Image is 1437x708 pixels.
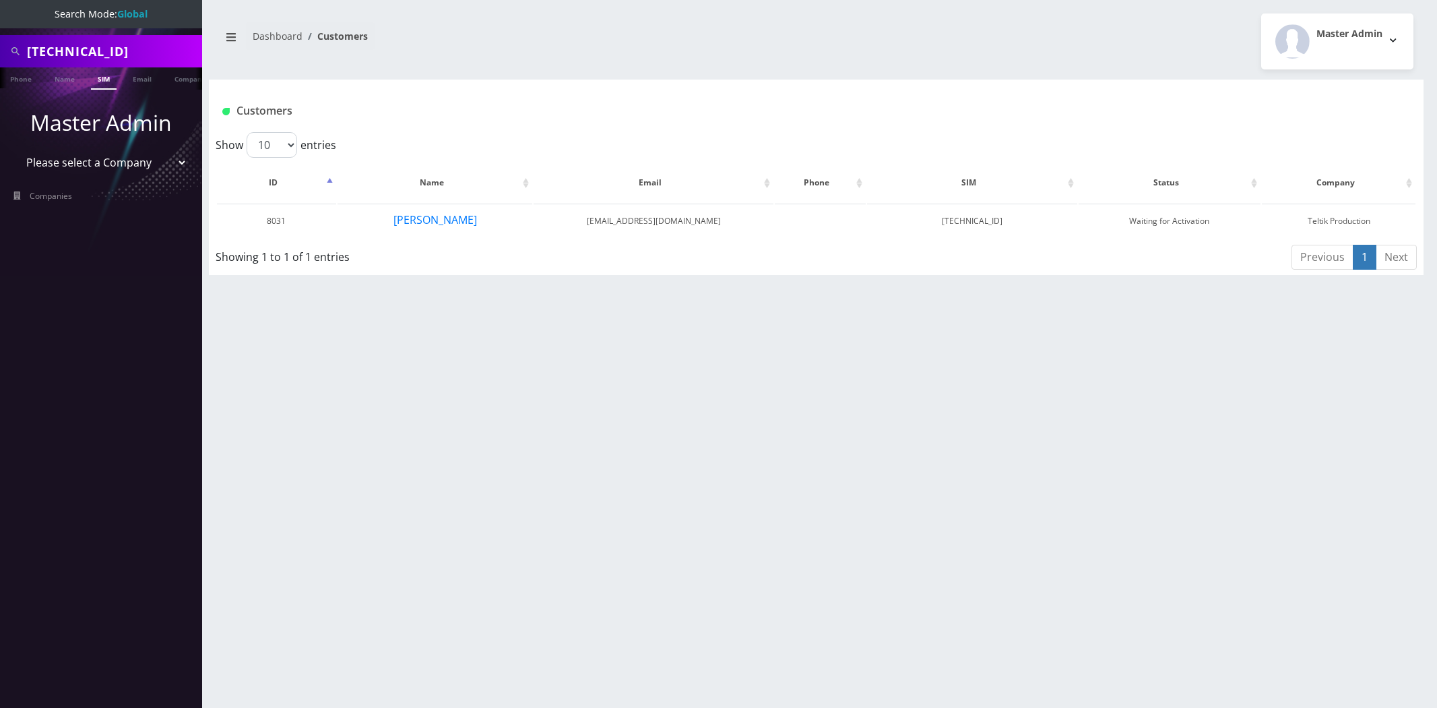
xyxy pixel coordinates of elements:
a: Previous [1291,245,1353,270]
td: [TECHNICAL_ID] [867,204,1077,238]
td: Teltik Production [1262,204,1415,238]
th: ID: activate to sort column descending [217,163,336,202]
li: Customers [302,29,368,43]
h1: Customers [222,105,1209,117]
a: Dashboard [253,30,302,42]
h2: Master Admin [1316,28,1382,40]
a: Email [126,67,158,88]
strong: Global [117,7,148,20]
label: Show entries [216,132,336,158]
a: 1 [1353,245,1376,270]
a: SIM [91,67,117,90]
th: Name: activate to sort column ascending [338,163,533,202]
nav: breadcrumb [219,22,806,61]
td: [EMAIL_ADDRESS][DOMAIN_NAME] [534,204,773,238]
a: Name [48,67,82,88]
input: Search All Companies [27,38,199,64]
th: Email: activate to sort column ascending [534,163,773,202]
select: Showentries [247,132,297,158]
a: Phone [3,67,38,88]
a: Next [1376,245,1417,270]
span: Search Mode: [55,7,148,20]
th: SIM: activate to sort column ascending [867,163,1077,202]
th: Company: activate to sort column ascending [1262,163,1415,202]
button: Master Admin [1261,13,1413,69]
th: Status: activate to sort column ascending [1079,163,1260,202]
a: Company [168,67,213,88]
td: 8031 [217,204,336,238]
span: Companies [30,190,72,202]
th: Phone: activate to sort column ascending [775,163,866,202]
button: [PERSON_NAME] [393,211,478,229]
div: Showing 1 to 1 of 1 entries [216,243,706,265]
td: Waiting for Activation [1079,204,1260,238]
